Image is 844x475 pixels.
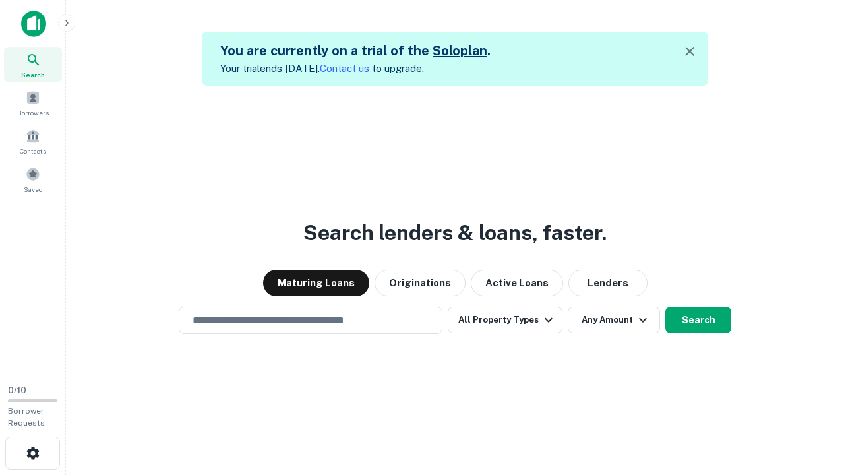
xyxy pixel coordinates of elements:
[21,11,46,37] img: capitalize-icon.png
[24,184,43,195] span: Saved
[320,63,369,74] a: Contact us
[471,270,563,296] button: Active Loans
[375,270,466,296] button: Originations
[17,108,49,118] span: Borrowers
[433,43,487,59] a: Soloplan
[665,307,731,333] button: Search
[220,61,491,77] p: Your trial ends [DATE]. to upgrade.
[8,406,45,427] span: Borrower Requests
[448,307,562,333] button: All Property Types
[220,41,491,61] h5: You are currently on a trial of the .
[4,47,62,82] a: Search
[568,270,648,296] button: Lenders
[8,385,26,395] span: 0 / 10
[4,85,62,121] a: Borrowers
[303,217,607,249] h3: Search lenders & loans, faster.
[21,69,45,80] span: Search
[4,162,62,197] a: Saved
[568,307,660,333] button: Any Amount
[4,123,62,159] a: Contacts
[263,270,369,296] button: Maturing Loans
[20,146,46,156] span: Contacts
[778,369,844,433] iframe: Chat Widget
